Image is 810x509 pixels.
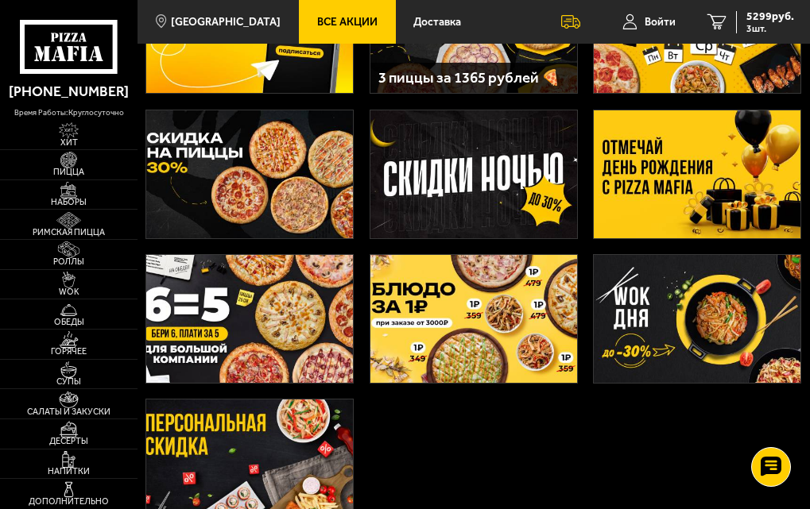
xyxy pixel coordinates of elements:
h3: 3 пиццы за 1365 рублей 🍕 [378,71,569,86]
span: 3 шт. [746,24,794,33]
span: 5299 руб. [746,11,794,22]
span: Все Акции [317,17,378,28]
span: [GEOGRAPHIC_DATA] [171,17,281,28]
span: Войти [645,17,676,28]
span: Доставка [413,17,461,28]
